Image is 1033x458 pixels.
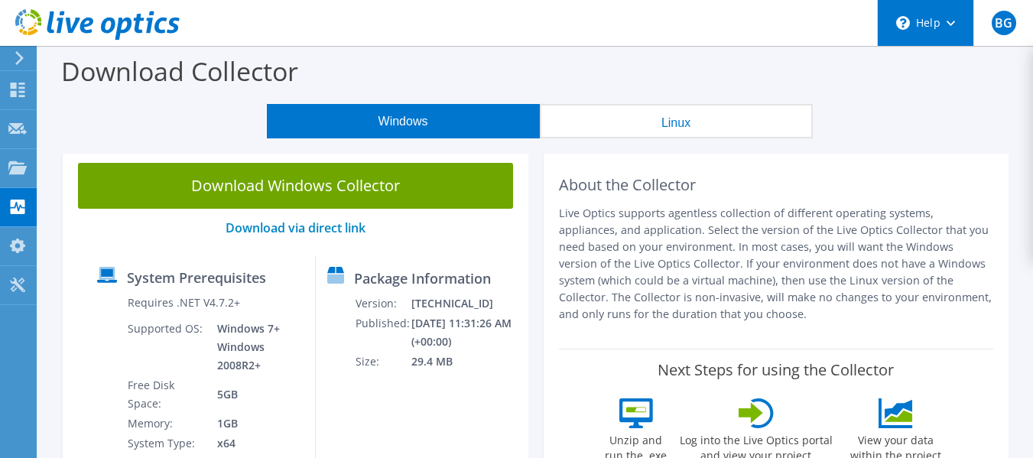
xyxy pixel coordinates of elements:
td: 1GB [206,414,303,434]
td: Supported OS: [127,319,206,375]
td: x64 [206,434,303,453]
a: Download Windows Collector [78,163,513,209]
label: Next Steps for using the Collector [658,361,894,379]
label: Requires .NET V4.7.2+ [128,295,240,310]
td: System Type: [127,434,206,453]
button: Windows [267,104,540,138]
td: 29.4 MB [411,352,521,372]
td: Free Disk Space: [127,375,206,414]
td: 5GB [206,375,303,414]
button: Linux [540,104,813,138]
label: Download Collector [61,54,298,89]
td: Windows 7+ Windows 2008R2+ [206,319,303,375]
td: Size: [355,352,411,372]
a: Download via direct link [226,219,365,236]
label: Package Information [354,271,491,286]
span: BG [992,11,1016,35]
label: System Prerequisites [127,270,266,285]
h2: About the Collector [559,176,994,194]
td: Memory: [127,414,206,434]
td: Version: [355,294,411,313]
td: Published: [355,313,411,352]
td: [DATE] 11:31:26 AM (+00:00) [411,313,521,352]
td: [TECHNICAL_ID] [411,294,521,313]
svg: \n [896,16,910,30]
p: Live Optics supports agentless collection of different operating systems, appliances, and applica... [559,205,994,323]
